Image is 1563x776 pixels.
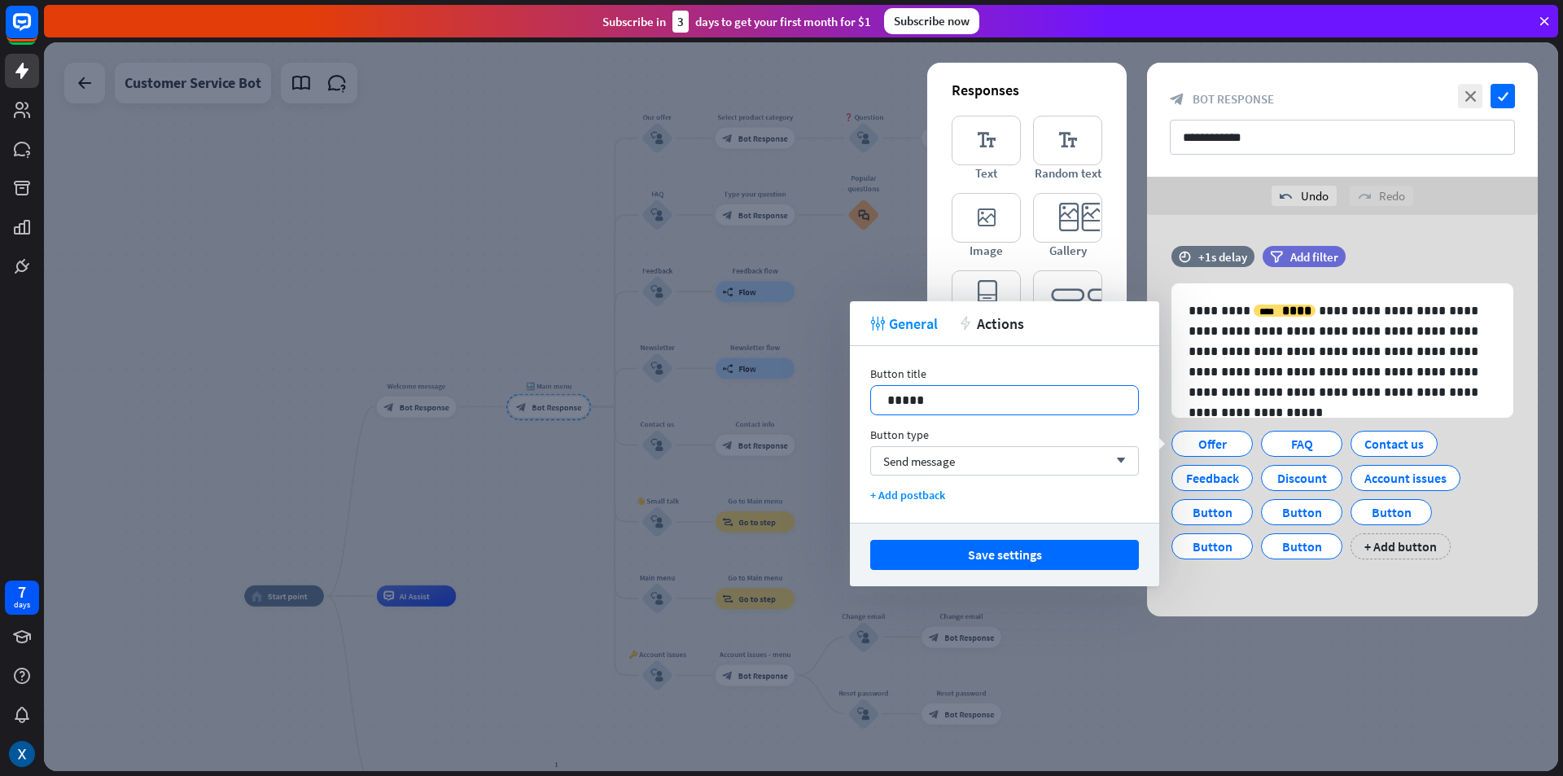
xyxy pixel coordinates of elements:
div: 3 [672,11,689,33]
span: Bot Response [1193,91,1274,107]
div: Undo [1272,186,1337,206]
div: Feedback [1185,466,1239,490]
div: Button title [870,366,1139,381]
div: Account issues [1364,466,1447,490]
div: Subscribe in days to get your first month for $1 [602,11,871,33]
button: Save settings [870,540,1139,570]
i: filter [1270,251,1283,263]
div: Discount [1275,466,1329,490]
a: 7 days [5,581,39,615]
div: + Add button [1351,533,1451,559]
div: + Add postback [870,488,1139,502]
div: Button [1364,500,1418,524]
span: Send message [883,454,955,469]
i: block_bot_response [1170,92,1184,107]
div: Button [1275,534,1329,559]
button: Open LiveChat chat widget [13,7,62,55]
div: 7 [18,585,26,599]
i: action [958,316,973,331]
div: days [14,599,30,611]
span: General [889,314,938,333]
i: undo [1280,190,1293,203]
div: Contact us [1364,432,1424,456]
div: Button [1185,500,1239,524]
div: +1s delay [1198,249,1247,265]
div: FAQ [1275,432,1329,456]
div: Button type [870,427,1139,442]
i: redo [1358,190,1371,203]
div: Button [1185,534,1239,559]
i: tweak [870,316,885,331]
div: Redo [1350,186,1413,206]
i: close [1458,84,1482,108]
i: time [1179,251,1191,262]
span: Actions [977,314,1024,333]
div: Offer [1185,432,1239,456]
div: Button [1275,500,1329,524]
i: check [1491,84,1515,108]
div: Subscribe now [884,8,979,34]
i: arrow_down [1108,456,1126,466]
span: Add filter [1290,249,1338,265]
